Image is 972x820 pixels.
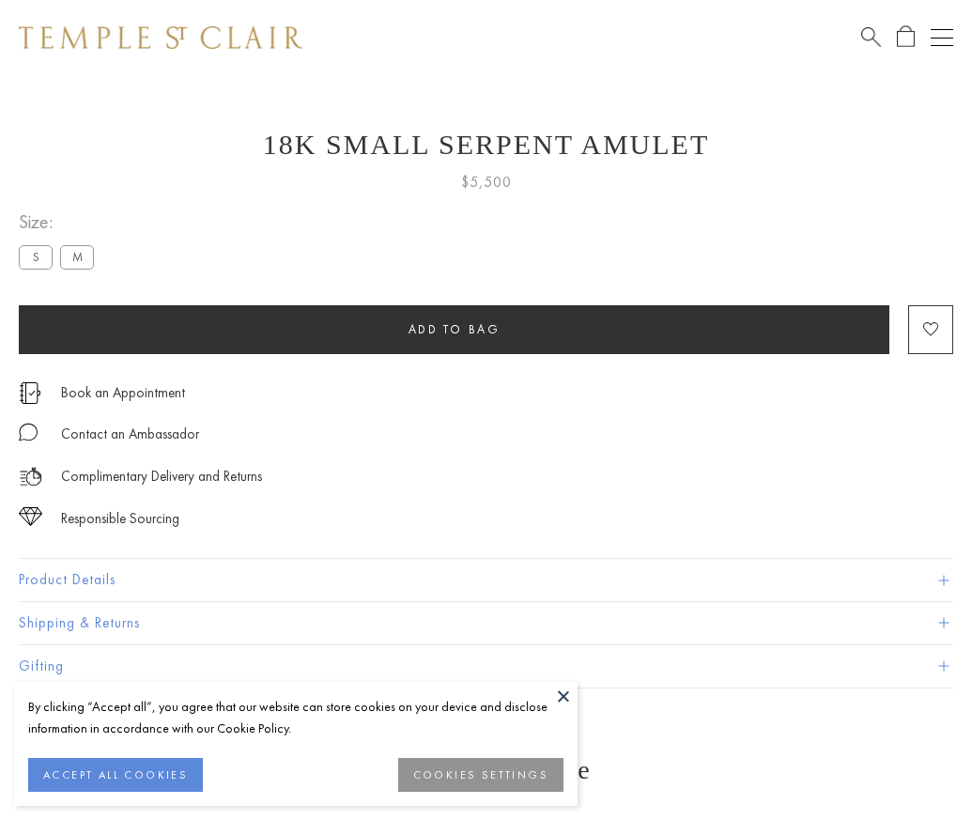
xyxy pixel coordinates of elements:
div: Contact an Ambassador [61,423,199,446]
button: ACCEPT ALL COOKIES [28,758,203,792]
a: Book an Appointment [61,382,185,403]
a: Search [861,25,881,49]
button: Open navigation [931,26,953,49]
div: By clicking “Accept all”, you agree that our website can store cookies on your device and disclos... [28,696,563,739]
button: Add to bag [19,305,889,354]
img: MessageIcon-01_2.svg [19,423,38,441]
span: $5,500 [461,170,512,194]
a: Open Shopping Bag [897,25,915,49]
span: Size: [19,207,101,238]
h1: 18K Small Serpent Amulet [19,129,953,161]
button: Product Details [19,559,953,601]
button: COOKIES SETTINGS [398,758,563,792]
button: Shipping & Returns [19,602,953,644]
img: icon_appointment.svg [19,382,41,404]
label: S [19,245,53,269]
img: icon_sourcing.svg [19,507,42,526]
span: Add to bag [409,321,501,337]
img: Temple St. Clair [19,26,302,49]
p: Complimentary Delivery and Returns [61,465,262,488]
div: Responsible Sourcing [61,507,179,531]
img: icon_delivery.svg [19,465,42,488]
button: Gifting [19,645,953,688]
label: M [60,245,94,269]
